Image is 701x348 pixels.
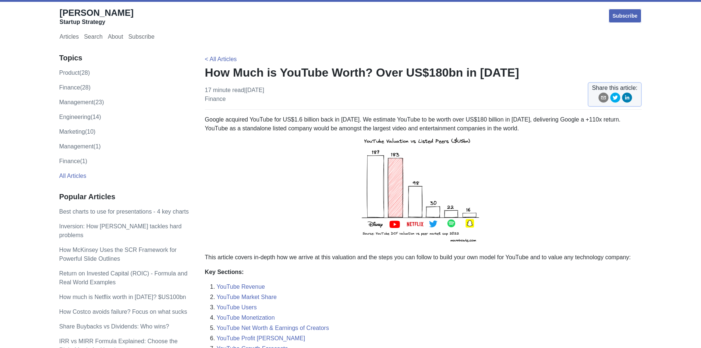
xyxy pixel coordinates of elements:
a: How McKinsey Uses the SCR Framework for Powerful Slide Outlines [59,247,177,262]
p: This article covers in-depth how we arrive at this valuation and the steps you can follow to buil... [205,253,642,262]
a: YouTube Net Worth & Earnings of Creators [217,325,329,331]
a: product(28) [59,70,90,76]
a: All Articles [59,173,86,179]
a: How Costco avoids failure? Focus on what sucks [59,309,187,315]
a: About [108,34,123,42]
a: < All Articles [205,56,237,62]
p: 17 minute read | [DATE] [205,86,264,103]
a: engineering(14) [59,114,101,120]
button: linkedin [622,92,632,105]
a: Subscribe [128,34,155,42]
span: Share this article: [592,84,638,92]
h1: How Much is YouTube Worth? Over US$180bn in [DATE] [205,65,642,80]
a: Subscribe [608,8,642,23]
a: finance [205,96,226,102]
a: Best charts to use for presentations - 4 key charts [59,208,189,215]
img: yt valuation comparison [357,133,490,247]
a: Inversion: How [PERSON_NAME] tackles hard problems [59,223,182,238]
a: YouTube Revenue [217,284,265,290]
strong: Key Sections: [205,269,244,275]
a: Management(1) [59,143,101,150]
h3: Topics [59,53,190,63]
div: Startup Strategy [60,18,134,26]
a: Share Buybacks vs Dividends: Who wins? [59,323,169,330]
a: [PERSON_NAME]Startup Strategy [60,7,134,26]
a: Return on Invested Capital (ROIC) - Formula and Real World Examples [59,270,188,285]
h3: Popular Articles [59,192,190,201]
a: YouTube Monetization [217,314,275,321]
a: YouTube Profit [PERSON_NAME] [217,335,305,341]
a: management(23) [59,99,104,105]
a: Articles [60,34,79,42]
a: How much is Netflix worth in [DATE]? $US100bn [59,294,186,300]
button: twitter [610,92,620,105]
p: Google acquired YouTube for US$1.6 billion back in [DATE]. We estimate YouTube to be worth over U... [205,115,642,247]
button: email [598,92,609,105]
a: YouTube Users [217,304,257,310]
span: [PERSON_NAME] [60,8,134,18]
a: finance(28) [59,84,91,91]
a: marketing(10) [59,129,96,135]
a: Search [84,34,103,42]
a: Finance(1) [59,158,87,164]
a: YouTube Market Share [217,294,277,300]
